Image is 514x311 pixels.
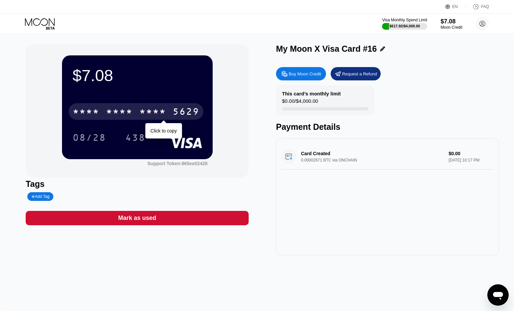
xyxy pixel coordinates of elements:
div: EN [452,4,458,9]
div: Buy Moon Credit [276,67,326,80]
div: EN [445,3,466,10]
div: Mark as used [26,211,249,225]
div: Moon Credit [441,25,462,30]
div: $0.00 / $4,000.00 [282,98,318,107]
div: Add Tag [27,192,53,201]
div: Support Token:965ee02428 [147,161,207,166]
div: Payment Details [276,122,499,132]
div: FAQ [466,3,489,10]
div: $7.08 [441,18,462,25]
div: Support Token: 965ee02428 [147,161,207,166]
div: $617.92 / $4,000.00 [389,24,420,28]
div: Mark as used [118,214,156,222]
div: Click to copy [150,128,177,133]
div: My Moon X Visa Card #16 [276,44,377,54]
div: Request a Refund [342,71,377,77]
div: 08/28 [68,129,111,146]
div: Buy Moon Credit [289,71,321,77]
div: $7.08 [73,66,202,85]
div: This card’s monthly limit [282,91,341,96]
iframe: ปุ่มเพื่อเปิดใช้หน้าต่างการส่งข้อความ [487,284,509,306]
div: 438 [120,129,150,146]
div: $7.08Moon Credit [441,18,462,30]
div: Add Tag [31,194,49,199]
div: Tags [26,179,249,189]
div: 08/28 [73,133,106,144]
div: 5629 [173,107,199,118]
div: Request a Refund [331,67,381,80]
div: Visa Monthly Spend Limit$617.92/$4,000.00 [382,18,427,30]
div: 438 [125,133,145,144]
div: Visa Monthly Spend Limit [382,18,427,22]
div: FAQ [481,4,489,9]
